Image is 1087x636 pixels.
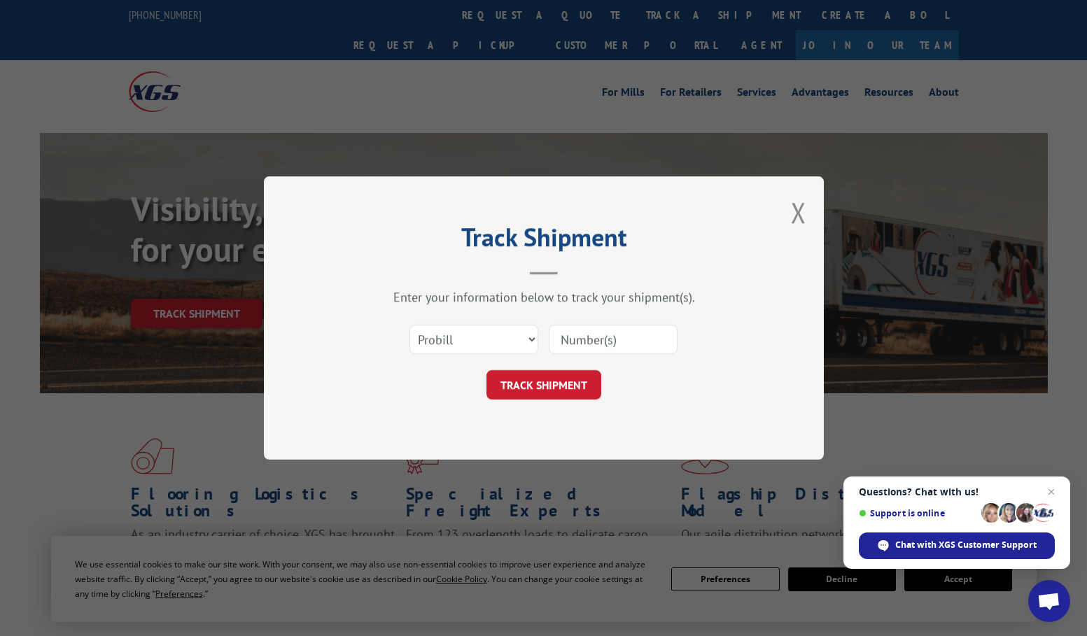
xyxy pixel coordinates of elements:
[486,370,601,400] button: TRACK SHIPMENT
[859,508,976,518] span: Support is online
[859,532,1055,559] div: Chat with XGS Customer Support
[859,486,1055,497] span: Questions? Chat with us!
[334,227,754,254] h2: Track Shipment
[549,325,678,354] input: Number(s)
[791,194,806,231] button: Close modal
[895,539,1037,551] span: Chat with XGS Customer Support
[1028,580,1070,622] div: Open chat
[1043,483,1060,500] span: Close chat
[334,289,754,305] div: Enter your information below to track your shipment(s).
